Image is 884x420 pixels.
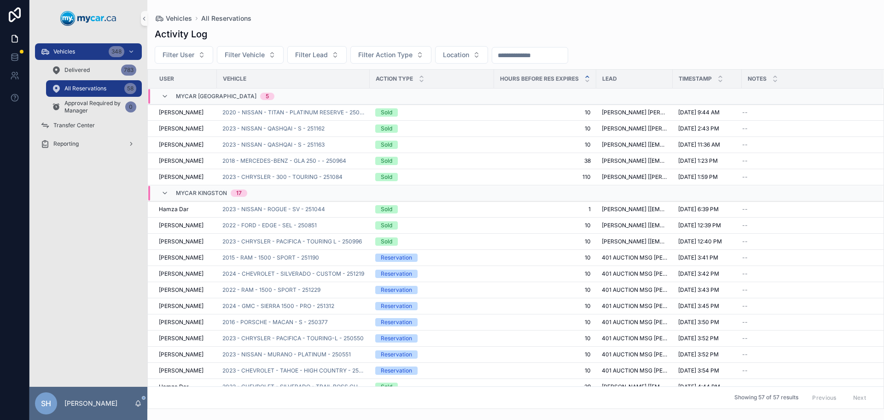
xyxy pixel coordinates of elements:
span: [PERSON_NAME] [159,222,204,229]
div: Sold [381,205,392,213]
span: [PERSON_NAME] [[EMAIL_ADDRESS][DOMAIN_NAME]] [602,383,667,390]
span: [PERSON_NAME] [159,109,204,116]
span: 2015 - RAM - 1500 - SPORT - 251190 [222,254,319,261]
span: [DATE] 3:41 PM [678,254,718,261]
span: 10 [500,254,591,261]
span: Hamza Dar [159,206,189,213]
span: -- [742,206,748,213]
a: Transfer Center [35,117,142,134]
button: Select Button [435,46,488,64]
span: Delivered [64,66,90,74]
span: MyCar Kingston [176,189,227,197]
span: [PERSON_NAME] [[EMAIL_ADDRESS][DOMAIN_NAME]] [602,238,667,245]
div: 5 [266,93,269,100]
span: [PERSON_NAME] [159,157,204,165]
span: 38 [500,157,591,165]
span: 401 AUCTION MSG [PERSON_NAME] [[EMAIL_ADDRESS][DOMAIN_NAME]] [602,254,667,261]
span: -- [742,109,748,116]
span: -- [742,222,748,229]
span: 29 [500,383,591,390]
span: Filter User [163,50,194,59]
a: 2022 - FORD - EDGE - SEL - 250851 [222,222,317,229]
span: [PERSON_NAME] [159,125,204,132]
div: 348 [109,46,124,57]
span: -- [742,270,748,278]
div: 0 [125,101,136,112]
a: 2018 - MERCEDES-BENZ - GLA 250 - - 250964 [222,157,346,165]
button: Select Button [287,46,347,64]
span: [PERSON_NAME] [159,302,204,310]
span: 401 AUCTION MSG [PERSON_NAME] [[EMAIL_ADDRESS][DOMAIN_NAME]] [602,367,667,374]
span: [PERSON_NAME] [159,319,204,326]
span: [PERSON_NAME] [159,173,204,181]
div: Reservation [381,334,412,343]
div: Sold [381,383,392,391]
span: Vehicles [166,14,192,23]
div: Sold [381,237,392,246]
span: -- [742,286,748,294]
a: 2023 - NISSAN - QASHQAI - S - 251162 [222,125,325,132]
span: 2016 - PORSCHE - MACAN - S - 250377 [222,319,328,326]
span: All Reservations [64,85,106,92]
span: 1 [500,206,591,213]
span: [DATE] 1:59 PM [678,173,718,181]
span: -- [742,319,748,326]
span: [PERSON_NAME] [PERSON_NAME] [[EMAIL_ADDRESS][DOMAIN_NAME]] [602,109,667,116]
span: [DATE] 12:39 PM [678,222,721,229]
a: All Reservations58 [46,80,142,97]
div: Sold [381,173,392,181]
span: 401 AUCTION MSG [PERSON_NAME] [[EMAIL_ADDRESS][DOMAIN_NAME]] [602,302,667,310]
span: [PERSON_NAME] [[PERSON_NAME][EMAIL_ADDRESS][DOMAIN_NAME]] [602,173,667,181]
a: 2020 - NISSAN - TITAN - PLATINUM RESERVE - 250267A [222,109,364,116]
span: 10 [500,222,591,229]
a: 2023 - NISSAN - ROGUE - SV - 251044 [222,206,325,213]
span: Location [443,50,469,59]
span: 2023 - NISSAN - QASHQAI - S - 251163 [222,141,325,148]
span: -- [742,302,748,310]
span: Timestamp [679,75,712,83]
span: [PERSON_NAME] [[EMAIL_ADDRESS][DOMAIN_NAME]] [602,141,667,148]
div: Sold [381,221,392,230]
span: Lead [602,75,617,83]
span: Hours Before Res Expires [500,75,579,83]
span: [PERSON_NAME] [159,254,204,261]
span: Hamza Dar [159,383,189,390]
a: Vehicles348 [35,43,142,60]
span: SH [41,398,51,409]
span: 10 [500,302,591,310]
span: [DATE] 3:42 PM [678,270,719,278]
span: Approval Required by Manager [64,100,122,114]
span: -- [742,157,748,165]
a: 2022 - CHEVROLET - SILVERADO - TRAIL BOSS CUSTOM - 251031 [222,383,364,390]
a: 2023 - CHRYSLER - PACIFICA - TOURING L - 250996 [222,238,362,245]
span: [DATE] 3:52 PM [678,351,719,358]
a: 2024 - GMC - SIERRA 1500 - PRO - 251312 [222,302,334,310]
span: -- [742,173,748,181]
span: [DATE] 1:23 PM [678,157,718,165]
span: Action Type [376,75,413,83]
div: Sold [381,141,392,149]
a: All Reservations [201,14,251,23]
span: Showing 57 of 57 results [734,394,798,402]
span: [DATE] 3:52 PM [678,335,719,342]
span: 2023 - NISSAN - MURANO - PLATINUM - 250551 [222,351,351,358]
div: Reservation [381,367,412,375]
span: Filter Lead [295,50,328,59]
a: Reporting [35,136,142,152]
span: [PERSON_NAME] [159,270,204,278]
a: Vehicles [155,14,192,23]
a: 2024 - CHEVROLET - SILVERADO - CUSTOM - 251219 [222,270,364,278]
span: [PERSON_NAME] [159,351,204,358]
span: Vehicle [223,75,246,83]
span: 10 [500,270,591,278]
div: Reservation [381,302,412,310]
